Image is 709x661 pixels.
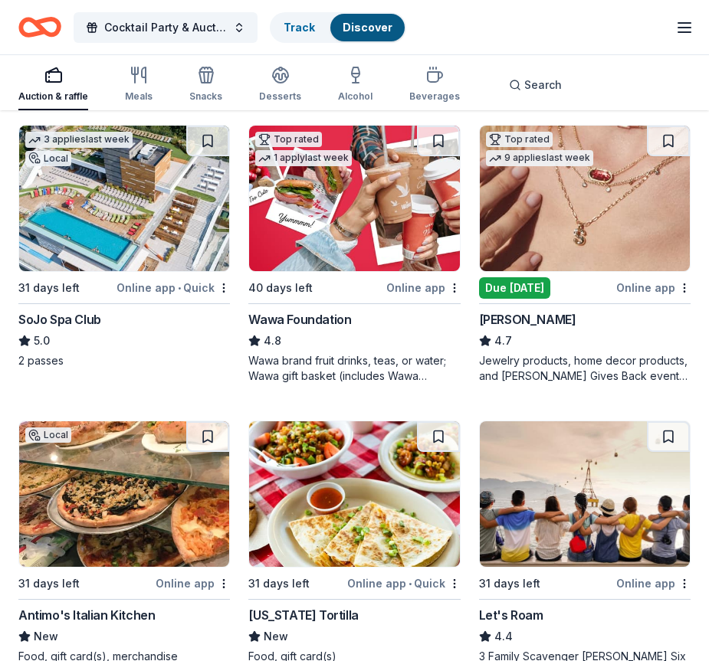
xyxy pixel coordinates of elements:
div: [US_STATE] Tortilla [248,606,358,624]
img: Image for SoJo Spa Club [19,126,229,271]
span: Search [524,76,562,94]
div: Online app Quick [347,574,461,593]
span: • [409,578,412,590]
div: 1 apply last week [255,150,352,166]
img: Image for Antimo's Italian Kitchen [19,421,229,567]
div: Snacks [189,90,222,103]
div: Let's Roam [479,606,543,624]
button: Alcohol [338,60,373,110]
span: 5.0 [34,332,50,350]
a: Image for Wawa FoundationTop rated1 applylast week40 days leftOnline appWawa Foundation4.8Wawa br... [248,125,460,384]
div: 9 applies last week [486,150,593,166]
img: Image for Kendra Scott [480,126,690,271]
div: [PERSON_NAME] [479,310,576,329]
div: 31 days left [248,574,310,593]
div: Wawa Foundation [248,310,351,329]
div: Top rated [255,132,322,147]
span: New [34,627,58,646]
img: Image for Let's Roam [480,421,690,567]
div: Wawa brand fruit drinks, teas, or water; Wawa gift basket (includes Wawa products and coupons) [248,353,460,384]
div: Local [25,151,71,166]
div: Local [25,427,71,443]
div: 31 days left [18,279,80,297]
button: Search [497,70,574,100]
div: Due [DATE] [479,277,550,299]
span: New [264,627,288,646]
div: Antimo's Italian Kitchen [18,606,155,624]
button: TrackDiscover [270,12,406,43]
button: Desserts [259,60,301,110]
button: Auction & raffle [18,60,88,110]
a: Image for Kendra ScottTop rated9 applieslast weekDue [DATE]Online app[PERSON_NAME]4.7Jewelry prod... [479,125,691,384]
div: Meals [125,90,153,103]
a: Discover [343,21,392,34]
div: Online app [616,278,691,297]
button: Beverages [409,60,460,110]
div: SoJo Spa Club [18,310,101,329]
button: Cocktail Party & Auction [74,12,258,43]
div: 31 days left [479,574,540,593]
span: Cocktail Party & Auction [104,18,227,37]
div: Alcohol [338,90,373,103]
div: Jewelry products, home decor products, and [PERSON_NAME] Gives Back event in-store or online (or ... [479,353,691,384]
div: Auction & raffle [18,90,88,103]
a: Image for SoJo Spa Club3 applieslast weekLocal31 days leftOnline app•QuickSoJo Spa Club5.02 passes [18,125,230,368]
div: Top rated [486,132,553,147]
button: Meals [125,60,153,110]
div: Online app [616,574,691,593]
div: 31 days left [18,574,80,593]
div: 3 applies last week [25,132,133,148]
div: Online app Quick [117,278,230,297]
button: Snacks [189,60,222,110]
a: Track [284,21,315,34]
div: 40 days left [248,279,313,297]
img: Image for California Tortilla [249,421,459,567]
span: 4.8 [264,332,281,350]
span: 4.4 [494,627,513,646]
img: Image for Wawa Foundation [249,126,459,271]
span: • [178,282,181,294]
a: Home [18,9,61,45]
span: 4.7 [494,332,512,350]
div: 2 passes [18,353,230,368]
div: Online app [386,278,461,297]
div: Online app [156,574,230,593]
div: Beverages [409,90,460,103]
div: Desserts [259,90,301,103]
